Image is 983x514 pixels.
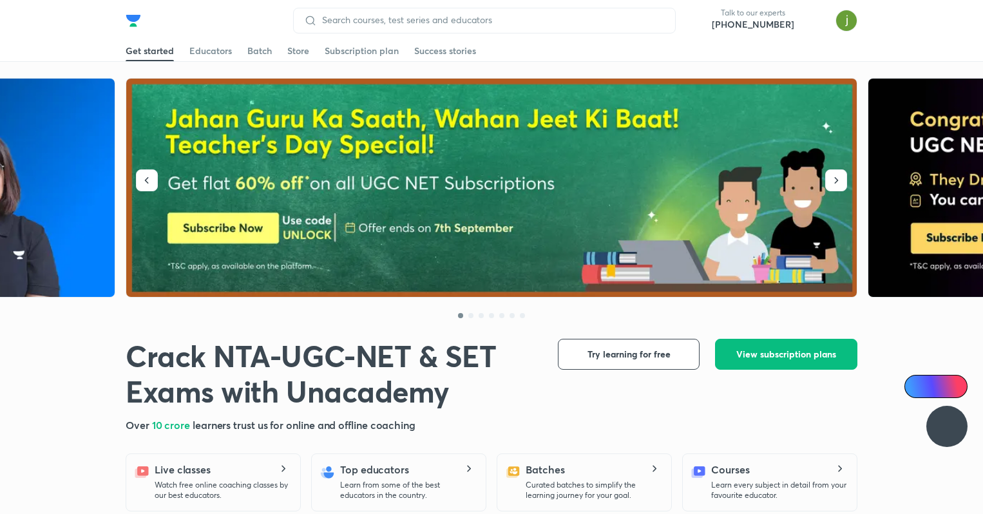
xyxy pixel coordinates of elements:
h5: Live classes [155,462,211,477]
p: Learn every subject in detail from your favourite educator. [711,480,846,500]
span: Try learning for free [587,348,671,361]
img: jitendra sagar [835,10,857,32]
img: avatar [805,10,825,31]
span: Ai Doubts [926,381,960,392]
p: Watch free online coaching classes by our best educators. [155,480,290,500]
span: learners trust us for online and offline coaching [193,418,415,432]
img: ttu [939,419,955,434]
div: Batch [247,44,272,57]
span: 10 crore [152,418,193,432]
a: Store [287,41,309,61]
h5: Courses [711,462,749,477]
p: Learn from some of the best educators in the country. [340,480,475,500]
div: Store [287,44,309,57]
a: Subscription plan [325,41,399,61]
div: Success stories [414,44,476,57]
h5: Top educators [340,462,409,477]
p: Talk to our experts [712,8,794,18]
a: Success stories [414,41,476,61]
input: Search courses, test series and educators [317,15,665,25]
button: Try learning for free [558,339,700,370]
span: Over [126,418,152,432]
button: View subscription plans [715,339,857,370]
img: call-us [686,8,712,33]
span: View subscription plans [736,348,836,361]
a: Ai Doubts [904,375,968,398]
div: Subscription plan [325,44,399,57]
a: Educators [189,41,232,61]
h1: Crack NTA-UGC-NET & SET Exams with Unacademy [126,339,537,410]
img: Company Logo [126,13,141,28]
a: Batch [247,41,272,61]
img: Icon [912,381,922,392]
p: Curated batches to simplify the learning journey for your goal. [526,480,661,500]
h5: Batches [526,462,564,477]
div: Get started [126,44,174,57]
a: Get started [126,41,174,61]
a: [PHONE_NUMBER] [712,18,794,31]
div: Educators [189,44,232,57]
